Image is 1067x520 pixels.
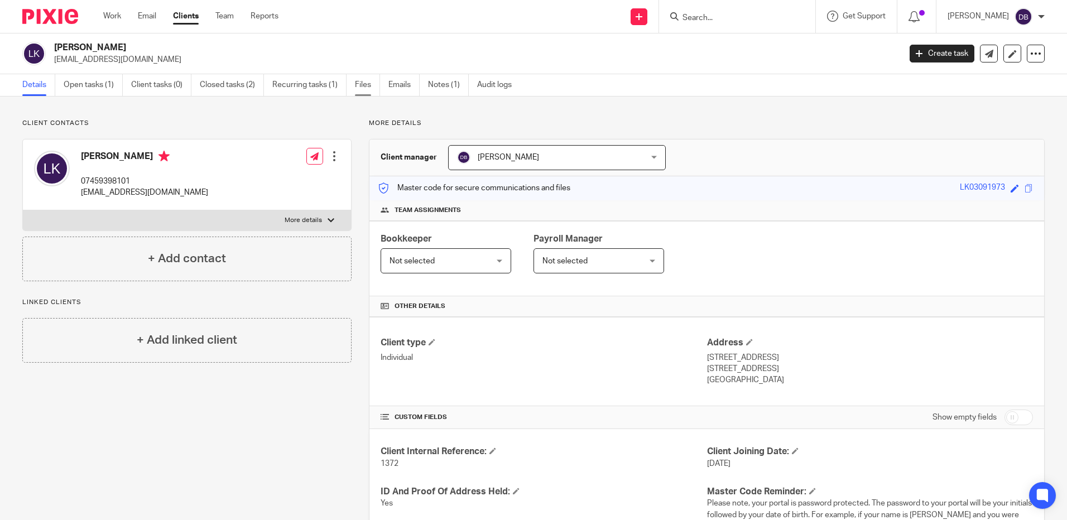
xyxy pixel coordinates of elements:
img: svg%3E [457,151,470,164]
p: [EMAIL_ADDRESS][DOMAIN_NAME] [54,54,893,65]
span: Team assignments [395,206,461,215]
a: Team [215,11,234,22]
span: Payroll Manager [533,234,603,243]
img: svg%3E [22,42,46,65]
h4: + Add contact [148,250,226,267]
a: Work [103,11,121,22]
p: [STREET_ADDRESS] [707,352,1033,363]
span: Not selected [542,257,588,265]
h4: Address [707,337,1033,349]
a: Files [355,74,380,96]
span: [PERSON_NAME] [478,153,539,161]
span: 1372 [381,460,398,468]
label: Show empty fields [933,412,997,423]
span: Other details [395,302,445,311]
span: Yes [381,499,393,507]
p: Master code for secure communications and files [378,182,570,194]
h2: [PERSON_NAME] [54,42,725,54]
h4: Client type [381,337,706,349]
a: Closed tasks (2) [200,74,264,96]
p: Client contacts [22,119,352,128]
i: Primary [158,151,170,162]
p: [PERSON_NAME] [948,11,1009,22]
p: Linked clients [22,298,352,307]
h4: + Add linked client [137,331,237,349]
span: Get Support [843,12,886,20]
h4: CUSTOM FIELDS [381,413,706,422]
a: Audit logs [477,74,520,96]
a: Client tasks (0) [131,74,191,96]
div: LK03091973 [960,182,1005,195]
span: [DATE] [707,460,730,468]
p: 07459398101 [81,176,208,187]
img: svg%3E [34,151,70,186]
h4: [PERSON_NAME] [81,151,208,165]
h4: Client Joining Date: [707,446,1033,458]
img: svg%3E [1015,8,1032,26]
span: Not selected [390,257,435,265]
a: Emails [388,74,420,96]
a: Email [138,11,156,22]
a: Details [22,74,55,96]
a: Create task [910,45,974,62]
p: [EMAIL_ADDRESS][DOMAIN_NAME] [81,187,208,198]
input: Search [681,13,782,23]
a: Notes (1) [428,74,469,96]
p: [STREET_ADDRESS] [707,363,1033,374]
h4: Master Code Reminder: [707,486,1033,498]
img: Pixie [22,9,78,24]
span: Bookkeeper [381,234,432,243]
p: [GEOGRAPHIC_DATA] [707,374,1033,386]
p: Individual [381,352,706,363]
a: Recurring tasks (1) [272,74,347,96]
h4: ID And Proof Of Address Held: [381,486,706,498]
a: Open tasks (1) [64,74,123,96]
a: Reports [251,11,278,22]
p: More details [285,216,322,225]
h3: Client manager [381,152,437,163]
p: More details [369,119,1045,128]
a: Clients [173,11,199,22]
h4: Client Internal Reference: [381,446,706,458]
